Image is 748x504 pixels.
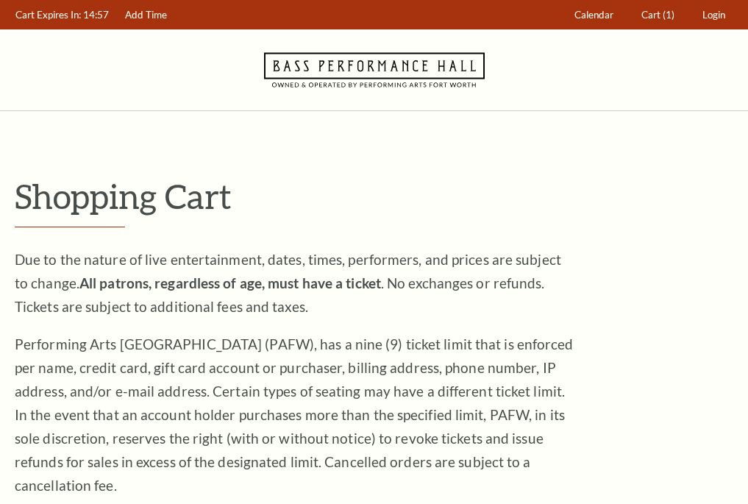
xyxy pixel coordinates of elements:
[696,1,733,29] a: Login
[15,177,733,215] p: Shopping Cart
[15,251,561,315] span: Due to the nature of live entertainment, dates, times, performers, and prices are subject to chan...
[15,9,81,21] span: Cart Expires In:
[568,1,621,29] a: Calendar
[79,274,381,291] strong: All patrons, regardless of age, must have a ticket
[641,9,660,21] span: Cart
[635,1,682,29] a: Cart (1)
[15,333,574,497] p: Performing Arts [GEOGRAPHIC_DATA] (PAFW), has a nine (9) ticket limit that is enforced per name, ...
[83,9,109,21] span: 14:57
[574,9,613,21] span: Calendar
[663,9,674,21] span: (1)
[118,1,174,29] a: Add Time
[702,9,725,21] span: Login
